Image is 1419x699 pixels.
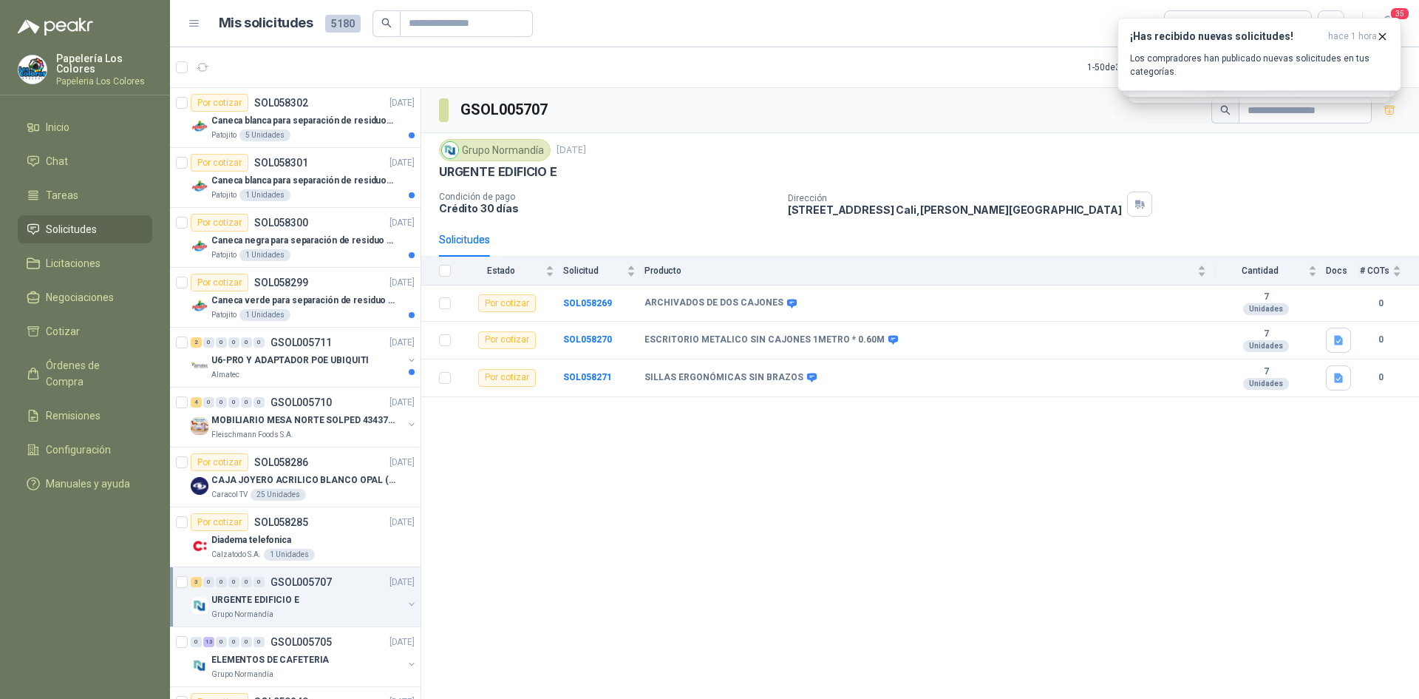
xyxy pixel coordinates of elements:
p: Papelería Los Colores [56,53,152,74]
h1: Mis solicitudes [219,13,313,34]
span: Solicitudes [46,221,97,237]
a: Tareas [18,181,152,209]
p: URGENTE EDIFICIO E [439,164,557,180]
b: 0 [1360,333,1401,347]
div: 0 [216,397,227,408]
div: 0 [216,637,227,647]
p: [DATE] [389,396,415,410]
img: Company Logo [191,417,208,435]
a: 0 13 0 0 0 0 GSOL005705[DATE] Company LogoELEMENTOS DE CAFETERIAGrupo Normandía [191,633,418,681]
div: Por cotizar [478,294,536,312]
p: SOL058285 [254,517,308,527]
b: SOL058270 [563,334,612,345]
b: 7 [1215,366,1317,378]
div: 0 [216,337,227,348]
p: SOL058302 [254,98,308,108]
p: U6-PRO Y ADAPTADOR POE UBIQUITI [211,354,369,368]
p: Diadema telefonica [211,533,291,547]
a: Por cotizarSOL058301[DATE] Company LogoCaneca blanca para separación de residuos 10 LTPatojito1 U... [170,148,421,208]
span: Producto [644,266,1194,276]
div: Por cotizar [478,369,536,387]
p: Los compradores han publicado nuevas solicitudes en tus categorías. [1130,52,1389,78]
p: Grupo Normandía [211,669,273,681]
div: 0 [241,577,252,587]
a: Por cotizarSOL058286[DATE] Company LogoCAJA JOYERO ACRILICO BLANCO OPAL (En el adjunto mas detall... [170,448,421,507]
div: 13 [203,637,214,647]
b: SILLAS ERGONÓMICAS SIN BRAZOS [644,372,803,384]
p: Almatec [211,369,239,381]
p: GSOL005711 [270,337,332,348]
img: Company Logo [191,537,208,555]
div: 4 [191,397,202,408]
p: [DATE] [389,516,415,530]
span: Estado [460,266,542,276]
p: Fleischmann Foods S.A. [211,429,293,441]
b: SOL058269 [563,298,612,308]
h3: ¡Has recibido nuevas solicitudes! [1130,30,1322,43]
p: SOL058301 [254,158,308,168]
span: Cotizar [46,323,80,340]
p: GSOL005705 [270,637,332,647]
span: search [381,18,392,28]
img: Company Logo [191,597,208,615]
img: Company Logo [18,55,47,84]
div: 0 [203,577,214,587]
div: 2 [191,337,202,348]
th: Estado [460,257,563,286]
span: hace 1 hora [1328,30,1377,43]
b: SOL058271 [563,372,612,382]
img: Company Logo [191,237,208,255]
a: Por cotizarSOL058302[DATE] Company LogoCaneca blanca para separación de residuos 121 LTPatojito5 ... [170,88,421,148]
div: 1 Unidades [239,309,290,321]
a: Inicio [18,113,152,141]
span: search [1220,105,1231,115]
div: 0 [228,577,239,587]
b: ARCHIVADOS DE DOS CAJONES [644,297,783,309]
button: ¡Has recibido nuevas solicitudes!hace 1 hora Los compradores han publicado nuevas solicitudes en ... [1117,18,1401,91]
p: CAJA JOYERO ACRILICO BLANCO OPAL (En el adjunto mas detalle) [211,473,395,487]
a: Cotizar [18,317,152,345]
span: Licitaciones [46,255,101,271]
div: 0 [228,397,239,408]
div: 0 [253,337,265,348]
div: 0 [203,337,214,348]
span: Negociaciones [46,289,114,305]
p: Patojito [211,309,236,321]
div: 0 [253,577,265,587]
button: 35 [1375,10,1401,37]
div: 0 [253,637,265,647]
p: SOL058286 [254,457,308,467]
div: Por cotizar [191,154,248,172]
div: Por cotizar [191,513,248,531]
div: Unidades [1243,378,1289,390]
p: Calzatodo S.A. [211,549,261,561]
p: URGENTE EDIFICIO E [211,593,299,607]
span: Solicitud [563,266,624,276]
b: 7 [1215,291,1317,303]
p: [DATE] [389,575,415,590]
div: 0 [241,637,252,647]
p: SOL058300 [254,217,308,228]
a: Remisiones [18,402,152,430]
p: Caneca negra para separación de residuo 55 LT [211,234,395,248]
p: [DATE] [389,336,415,350]
span: Remisiones [46,408,101,424]
a: Negociaciones [18,283,152,311]
div: 1 - 50 de 3316 [1087,55,1183,79]
div: 0 [228,337,239,348]
p: Dirección [788,193,1122,203]
p: [STREET_ADDRESS] Cali , [PERSON_NAME][GEOGRAPHIC_DATA] [788,203,1122,216]
div: 3 [191,577,202,587]
div: 1 Unidades [264,549,315,561]
a: Manuales y ayuda [18,470,152,498]
th: Solicitud [563,257,644,286]
a: Órdenes de Compra [18,351,152,396]
div: Por cotizar [191,274,248,291]
b: ESCRITORIO METALICO SIN CAJONES 1METRO * 0.60M [644,334,885,346]
div: 0 [216,577,227,587]
span: Órdenes de Compra [46,357,138,390]
p: [DATE] [557,143,586,158]
p: ELEMENTOS DE CAFETERIA [211,653,329,667]
th: Producto [644,257,1215,286]
a: Por cotizarSOL058285[DATE] Company LogoDiadema telefonicaCalzatodo S.A.1 Unidades [170,507,421,567]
